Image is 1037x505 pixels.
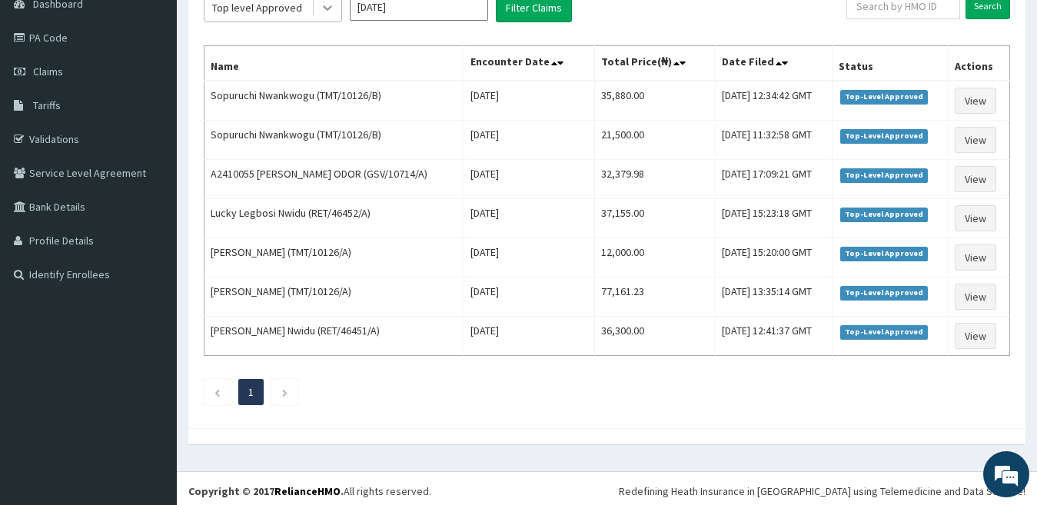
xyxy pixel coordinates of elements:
td: [DATE] 12:41:37 GMT [716,317,833,356]
th: Name [204,46,464,81]
td: 32,379.98 [594,160,715,199]
td: [PERSON_NAME] (TMT/10126/A) [204,277,464,317]
span: Top-Level Approved [840,208,929,221]
a: Previous page [214,385,221,399]
a: View [955,127,996,153]
th: Status [832,46,948,81]
td: [DATE] [464,160,595,199]
a: View [955,323,996,349]
td: 12,000.00 [594,238,715,277]
span: Top-Level Approved [840,325,929,339]
td: 21,500.00 [594,121,715,160]
td: [DATE] 15:20:00 GMT [716,238,833,277]
td: 36,300.00 [594,317,715,356]
td: Lucky Legbosi Nwidu (RET/46452/A) [204,199,464,238]
span: Top-Level Approved [840,286,929,300]
span: Top-Level Approved [840,90,929,104]
span: We're online! [89,153,212,308]
td: [DATE] [464,81,595,121]
span: Top-Level Approved [840,129,929,143]
span: Top-Level Approved [840,168,929,182]
td: [DATE] 12:34:42 GMT [716,81,833,121]
a: RelianceHMO [274,484,341,498]
img: d_794563401_company_1708531726252_794563401 [28,77,62,115]
textarea: Type your message and hit 'Enter' [8,339,293,393]
strong: Copyright © 2017 . [188,484,344,498]
td: [DATE] [464,277,595,317]
div: Chat with us now [80,86,258,106]
th: Total Price(₦) [594,46,715,81]
a: View [955,284,996,310]
a: View [955,88,996,114]
a: View [955,205,996,231]
td: [DATE] [464,317,595,356]
td: [DATE] [464,238,595,277]
td: [DATE] 13:35:14 GMT [716,277,833,317]
th: Encounter Date [464,46,595,81]
span: Claims [33,65,63,78]
td: [DATE] [464,199,595,238]
td: [DATE] 15:23:18 GMT [716,199,833,238]
td: [PERSON_NAME] Nwidu (RET/46451/A) [204,317,464,356]
td: 35,880.00 [594,81,715,121]
th: Actions [948,46,1009,81]
a: Next page [281,385,288,399]
td: A2410055 [PERSON_NAME] ODOR (GSV/10714/A) [204,160,464,199]
a: View [955,244,996,271]
div: Minimize live chat window [252,8,289,45]
td: [PERSON_NAME] (TMT/10126/A) [204,238,464,277]
th: Date Filed [716,46,833,81]
td: [DATE] 11:32:58 GMT [716,121,833,160]
td: Sopuruchi Nwankwogu (TMT/10126/B) [204,81,464,121]
td: 77,161.23 [594,277,715,317]
td: [DATE] 17:09:21 GMT [716,160,833,199]
td: [DATE] [464,121,595,160]
td: 37,155.00 [594,199,715,238]
span: Top-Level Approved [840,247,929,261]
div: Redefining Heath Insurance in [GEOGRAPHIC_DATA] using Telemedicine and Data Science! [619,483,1025,499]
td: Sopuruchi Nwankwogu (TMT/10126/B) [204,121,464,160]
a: Page 1 is your current page [248,385,254,399]
a: View [955,166,996,192]
span: Tariffs [33,98,61,112]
